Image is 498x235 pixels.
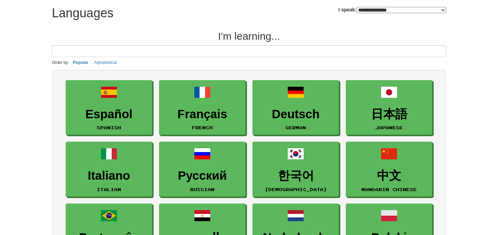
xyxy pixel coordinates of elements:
small: Italian [97,187,121,192]
h1: Languages [52,6,113,20]
a: РусскийRussian [159,142,246,197]
small: Russian [190,187,214,192]
small: French [192,125,213,130]
h3: 日本語 [350,107,428,121]
h3: Русский [163,169,242,182]
h2: I'm learning... [52,30,446,42]
h3: 한국어 [256,169,335,182]
small: Order by: [52,60,69,65]
h3: Deutsch [256,107,335,121]
h3: Français [163,107,242,121]
button: Alphabetical [92,59,119,66]
a: 中文Mandarin Chinese [346,142,432,197]
h3: 中文 [350,169,428,182]
small: Mandarin Chinese [361,187,417,192]
select: I speak: [357,7,446,13]
h3: Italiano [70,169,148,182]
small: Spanish [97,125,121,130]
small: [DEMOGRAPHIC_DATA] [265,187,327,192]
a: EspañolSpanish [66,80,152,135]
small: German [285,125,306,130]
a: DeutschGerman [252,80,339,135]
button: Popular [71,59,91,66]
a: ItalianoItalian [66,142,152,197]
a: FrançaisFrench [159,80,246,135]
a: 日本語Japanese [346,80,432,135]
h3: Español [70,107,148,121]
small: Japanese [375,125,403,130]
label: I speak: [339,6,446,13]
a: 한국어[DEMOGRAPHIC_DATA] [252,142,339,197]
